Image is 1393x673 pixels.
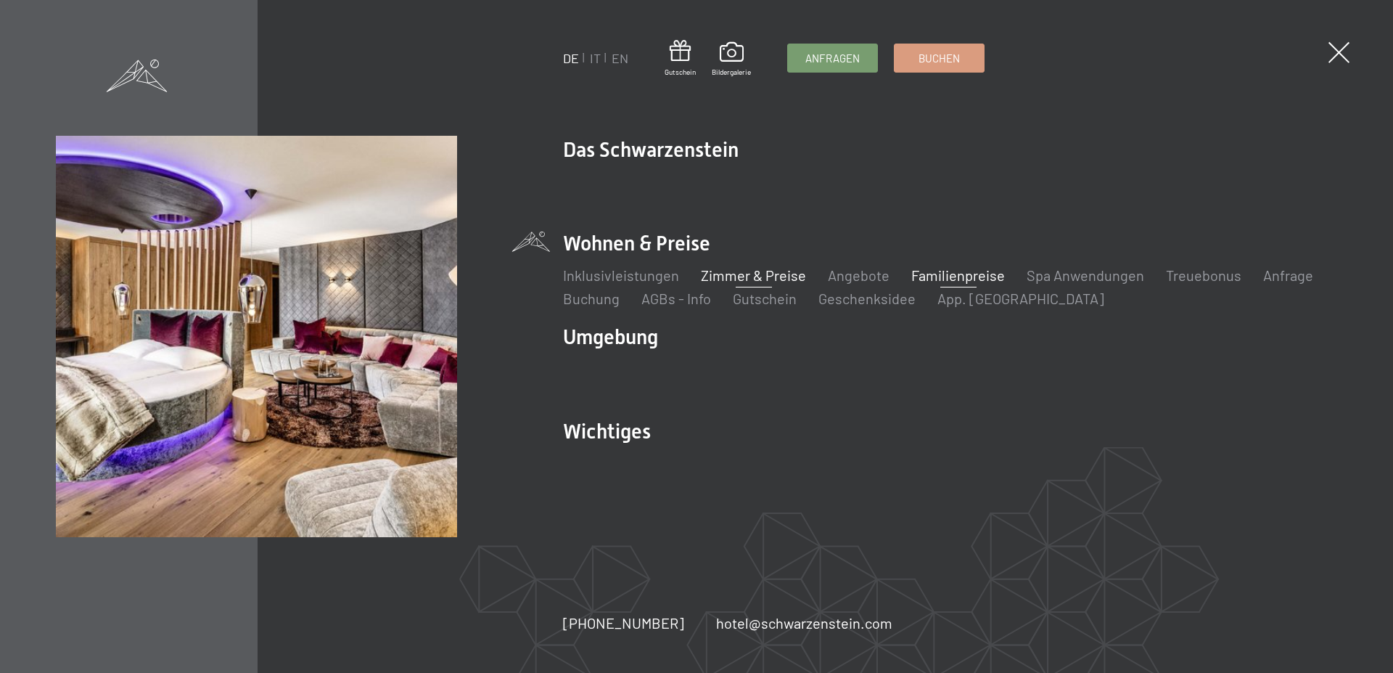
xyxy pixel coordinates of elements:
span: Anfragen [805,51,860,66]
a: Zimmer & Preise [701,266,806,284]
a: Bildergalerie [712,42,751,77]
a: Buchung [563,290,620,307]
span: [PHONE_NUMBER] [563,614,684,632]
a: Treuebonus [1166,266,1241,284]
a: Inklusivleistungen [563,266,679,284]
a: AGBs - Info [641,290,711,307]
a: Anfragen [788,44,877,72]
a: App. [GEOGRAPHIC_DATA] [937,290,1104,307]
span: Bildergalerie [712,67,751,77]
a: IT [590,50,601,66]
span: Gutschein [665,67,696,77]
a: DE [563,50,579,66]
a: [PHONE_NUMBER] [563,613,684,633]
a: Buchen [895,44,984,72]
a: EN [612,50,628,66]
a: Anfrage [1263,266,1313,284]
a: hotel@schwarzenstein.com [716,613,892,633]
span: Buchen [919,51,960,66]
a: Gutschein [665,40,696,77]
a: Familienpreise [911,266,1005,284]
a: Geschenksidee [818,290,916,307]
a: Spa Anwendungen [1027,266,1144,284]
a: Gutschein [733,290,797,307]
a: Angebote [828,266,889,284]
